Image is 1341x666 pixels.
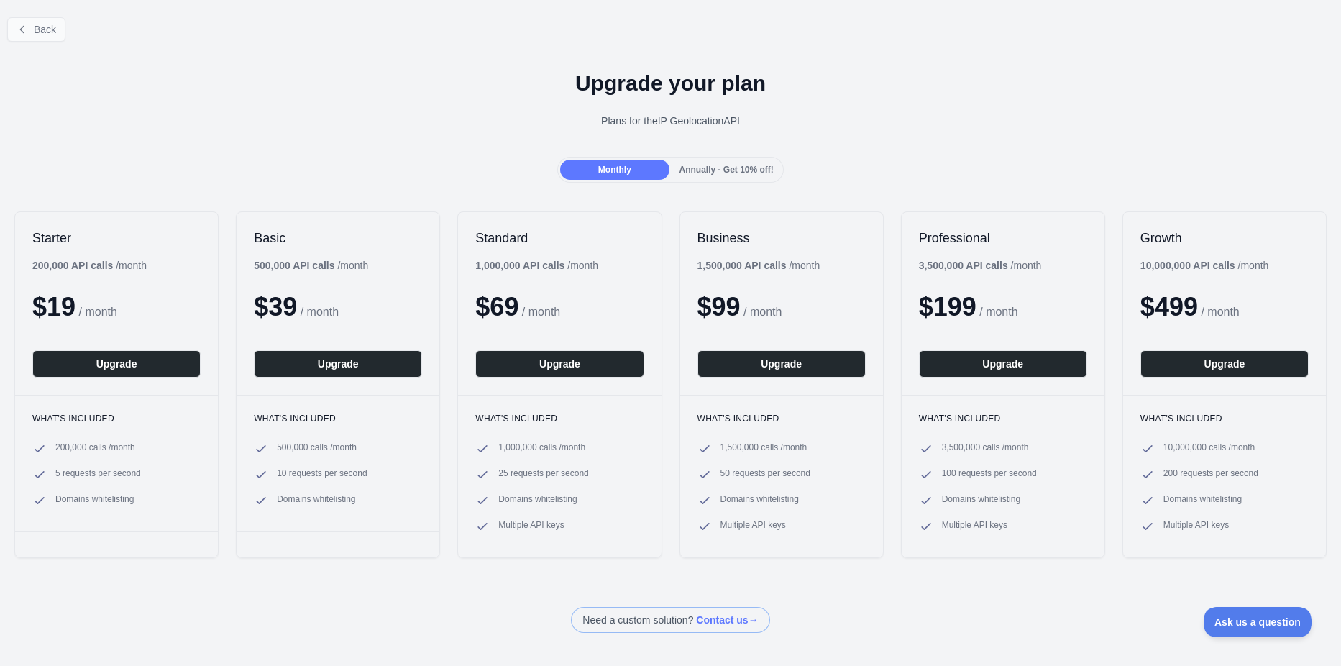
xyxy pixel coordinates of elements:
b: 1,500,000 API calls [697,260,787,271]
h2: Business [697,229,866,247]
div: / month [475,258,598,273]
span: $ 199 [919,292,976,321]
span: $ 99 [697,292,741,321]
iframe: Toggle Customer Support [1204,607,1312,637]
div: / month [697,258,820,273]
h2: Standard [475,229,644,247]
b: 3,500,000 API calls [919,260,1008,271]
span: $ 69 [475,292,518,321]
b: 1,000,000 API calls [475,260,564,271]
h2: Professional [919,229,1087,247]
div: / month [919,258,1042,273]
